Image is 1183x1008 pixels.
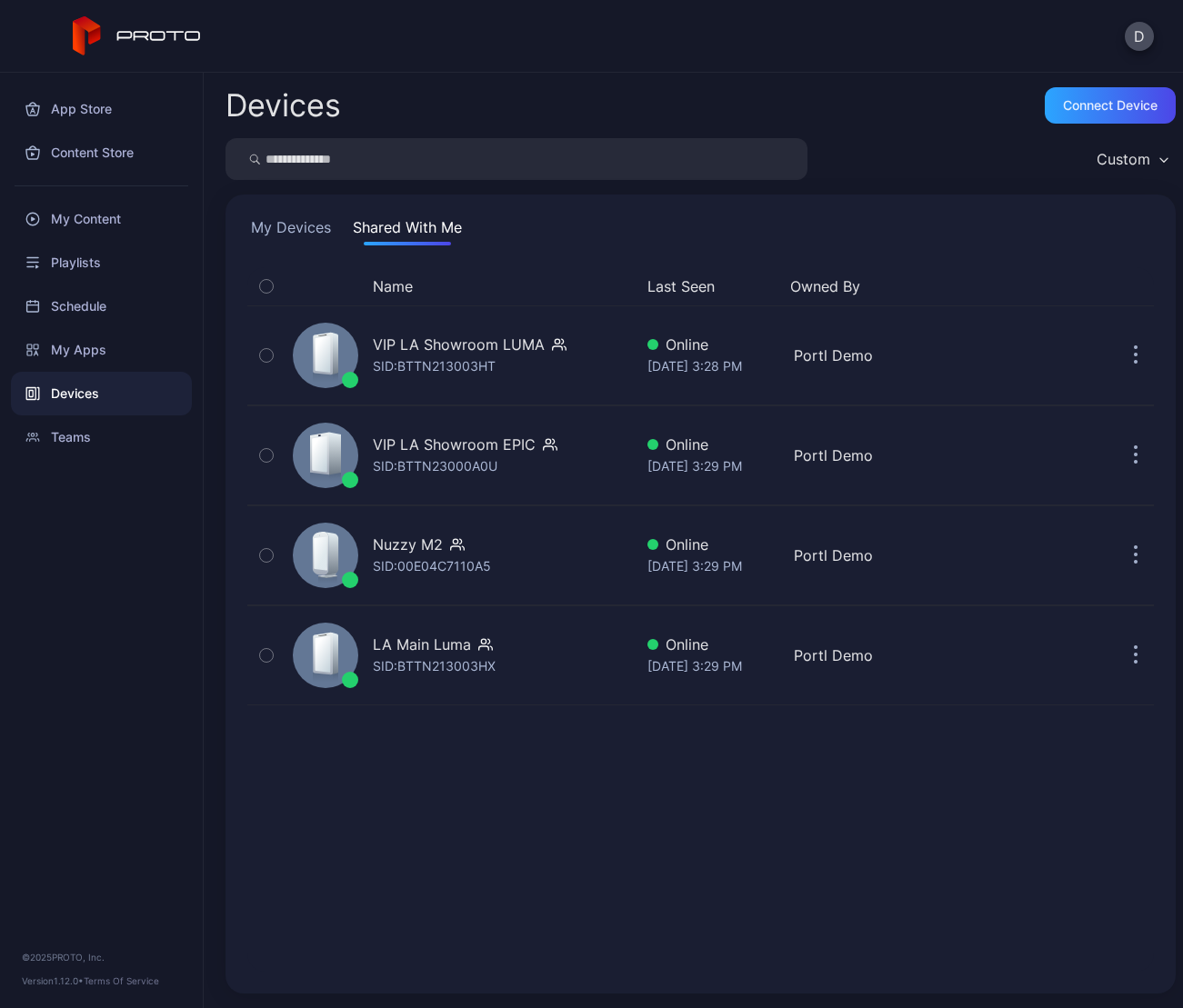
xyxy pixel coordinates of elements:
[349,216,466,245] button: Shared With Me
[647,655,779,677] div: [DATE] 3:29 PM
[11,415,192,459] a: Teams
[647,334,779,355] div: Online
[373,655,496,677] div: SID: BTTN213003HX
[373,455,497,477] div: SID: BTTN23000A0U
[11,328,192,372] a: My Apps
[794,344,926,366] div: Portl Demo
[1063,98,1158,113] div: Connect device
[794,544,926,566] div: Portl Demo
[1118,275,1154,297] div: Options
[247,216,335,245] button: My Devices
[790,275,918,297] button: Owned By
[1045,87,1176,124] button: Connect device
[373,434,536,455] div: VIP LA Showroom EPIC
[1088,138,1176,180] button: Custom
[11,87,192,131] a: App Store
[373,334,545,355] div: VIP LA Showroom LUMA
[794,444,926,466] div: Portl Demo
[373,555,491,577] div: SID: 00E04C7110A5
[647,275,776,297] button: Last Seen
[22,950,181,964] div: © 2025 PROTO, Inc.
[11,372,192,415] a: Devices
[647,455,779,477] div: [DATE] 3:29 PM
[794,644,926,666] div: Portl Demo
[647,434,779,455] div: Online
[647,534,779,555] div: Online
[647,555,779,577] div: [DATE] 3:29 PM
[11,197,192,241] a: My Content
[11,131,192,175] a: Content Store
[11,241,192,284] a: Playlists
[11,284,192,328] a: Schedule
[22,975,84,986] span: Version 1.12.0 •
[226,89,341,122] h2: Devices
[373,534,443,555] div: Nuzzy M2
[647,355,779,377] div: [DATE] 3:28 PM
[373,634,471,655] div: LA Main Luma
[84,975,159,986] a: Terms Of Service
[647,634,779,655] div: Online
[373,275,413,297] button: Name
[373,355,496,377] div: SID: BTTN213003HT
[1097,150,1150,168] div: Custom
[932,275,1096,297] div: Update Device
[1125,22,1154,51] button: D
